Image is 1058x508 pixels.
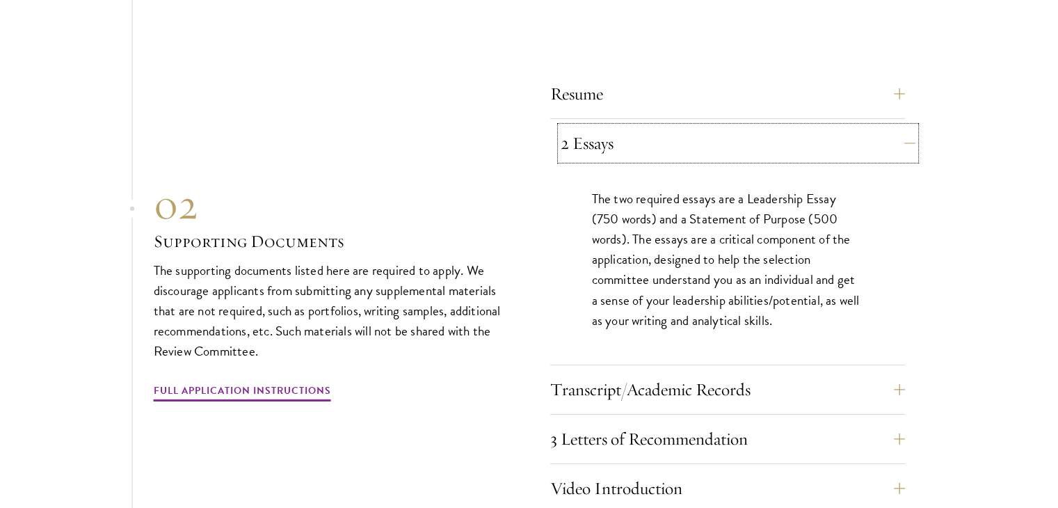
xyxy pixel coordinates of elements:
button: 2 Essays [561,127,915,160]
button: Video Introduction [550,472,905,505]
button: Transcript/Academic Records [550,373,905,406]
p: The two required essays are a Leadership Essay (750 words) and a Statement of Purpose (500 words)... [592,189,863,330]
a: Full Application Instructions [154,382,331,404]
div: 02 [154,180,508,230]
p: The supporting documents listed here are required to apply. We discourage applicants from submitt... [154,260,508,361]
button: 3 Letters of Recommendation [550,422,905,456]
h3: Supporting Documents [154,230,508,253]
button: Resume [550,77,905,111]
